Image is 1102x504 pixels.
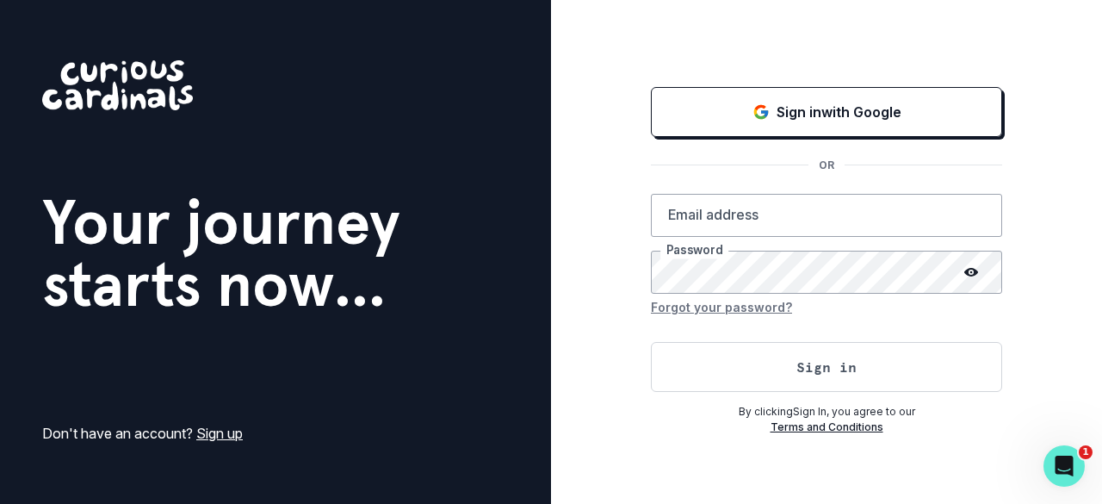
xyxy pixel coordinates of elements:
p: OR [808,158,845,173]
p: Don't have an account? [42,423,243,444]
iframe: Intercom live chat [1043,445,1085,487]
button: Forgot your password? [651,294,792,321]
button: Sign in [651,342,1002,392]
p: By clicking Sign In , you agree to our [651,404,1002,420]
h1: Your journey starts now... [42,191,400,315]
p: Sign in with Google [777,102,901,122]
span: 1 [1079,445,1093,459]
button: Sign in with Google (GSuite) [651,87,1002,137]
a: Sign up [196,425,243,442]
img: Curious Cardinals Logo [42,60,193,110]
a: Terms and Conditions [771,420,883,433]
